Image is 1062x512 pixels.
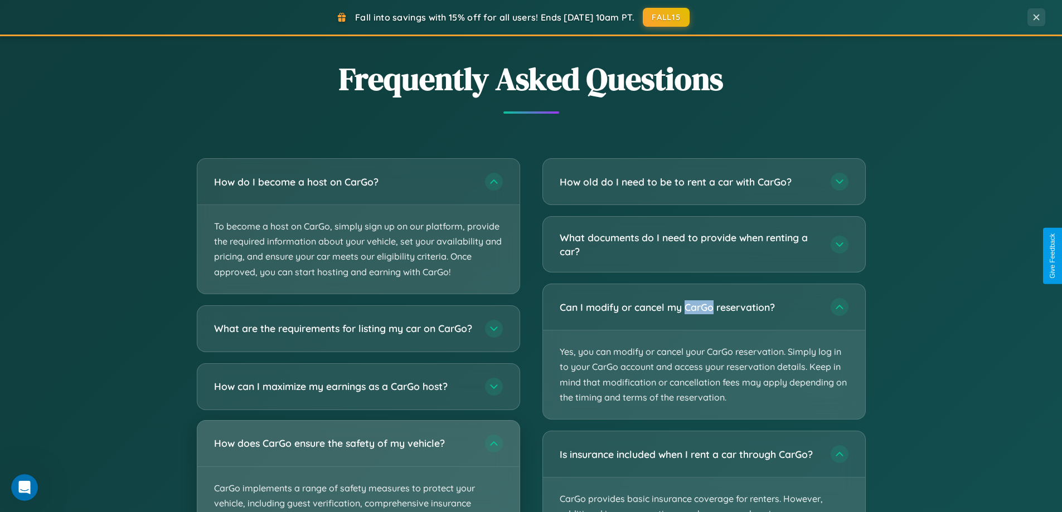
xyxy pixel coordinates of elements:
div: Give Feedback [1049,233,1056,279]
h3: Is insurance included when I rent a car through CarGo? [560,447,819,461]
h3: How does CarGo ensure the safety of my vehicle? [214,436,474,450]
h3: How old do I need to be to rent a car with CarGo? [560,175,819,189]
h3: Can I modify or cancel my CarGo reservation? [560,300,819,314]
h3: What are the requirements for listing my car on CarGo? [214,321,474,335]
h3: How do I become a host on CarGo? [214,175,474,189]
h3: How can I maximize my earnings as a CarGo host? [214,379,474,393]
span: Fall into savings with 15% off for all users! Ends [DATE] 10am PT. [355,12,634,23]
p: To become a host on CarGo, simply sign up on our platform, provide the required information about... [197,205,520,294]
h2: Frequently Asked Questions [197,57,866,100]
h3: What documents do I need to provide when renting a car? [560,231,819,258]
button: FALL15 [643,8,690,27]
iframe: Intercom live chat [11,474,38,501]
p: Yes, you can modify or cancel your CarGo reservation. Simply log in to your CarGo account and acc... [543,330,865,419]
